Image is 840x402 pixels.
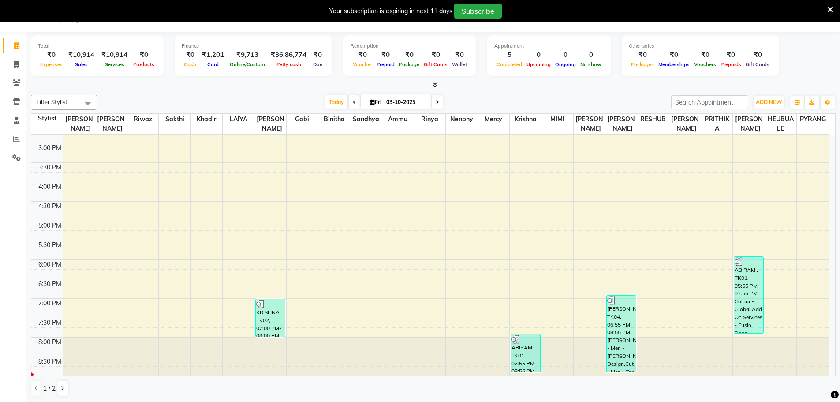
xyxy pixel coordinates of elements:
[182,61,198,68] span: Cash
[605,114,637,134] span: [PERSON_NAME]
[37,143,63,153] div: 3:00 PM
[446,114,477,125] span: nenphy
[422,61,450,68] span: Gift Cards
[318,114,350,125] span: binitha
[287,114,318,125] span: gabi
[131,61,157,68] span: Products
[494,42,604,50] div: Appointment
[191,114,222,125] span: khadir
[351,61,374,68] span: Voucher
[223,114,254,125] span: LAIYA
[629,61,656,68] span: Packages
[65,50,98,60] div: ₹10,914
[228,50,267,60] div: ₹9,713
[254,114,286,134] span: [PERSON_NAME]
[310,50,325,60] div: ₹0
[382,114,414,125] span: ammu
[578,50,604,60] div: 0
[228,61,267,68] span: Online/Custom
[37,260,63,269] div: 6:00 PM
[37,98,67,105] span: Filter Stylist
[256,299,285,337] div: KRISHNA, TK02, 07:00 PM-08:00 PM, Cut - Men - Hair Cut
[31,114,63,123] div: Stylist
[73,61,90,68] span: Sales
[692,50,718,60] div: ₹0
[95,114,127,134] span: [PERSON_NAME]
[574,114,605,134] span: [PERSON_NAME]
[38,61,65,68] span: Expenses
[37,202,63,211] div: 4:30 PM
[311,61,325,68] span: Due
[524,61,553,68] span: Upcoming
[351,42,469,50] div: Redemption
[607,296,636,372] div: [PERSON_NAME], TK04, 06:55 PM-08:55 PM, [PERSON_NAME] - Men - [PERSON_NAME] Design,Cut - Men - To...
[397,61,422,68] span: Package
[37,240,63,250] div: 5:30 PM
[656,61,692,68] span: Memberships
[733,114,764,134] span: [PERSON_NAME]
[553,50,578,60] div: 0
[637,114,668,125] span: RESHUB
[450,50,469,60] div: ₹0
[510,114,541,125] span: krishna
[350,114,381,125] span: sandhya
[384,96,428,109] input: 2025-10-03
[131,50,157,60] div: ₹0
[38,50,65,60] div: ₹0
[37,299,63,308] div: 7:00 PM
[38,42,157,50] div: Total
[524,50,553,60] div: 0
[397,50,422,60] div: ₹0
[718,50,743,60] div: ₹0
[103,61,127,68] span: Services
[37,357,63,366] div: 8:30 PM
[743,50,772,60] div: ₹0
[182,42,325,50] div: Finance
[454,4,502,19] button: Subscribe
[756,99,782,105] span: ADD NEW
[494,61,524,68] span: Completed
[541,114,573,125] span: MIMI
[127,114,158,125] span: riwaz
[159,114,190,125] span: sakthi
[43,384,56,393] span: 1 / 2
[671,95,748,109] input: Search Appointment
[754,96,784,109] button: ADD NEW
[422,50,450,60] div: ₹0
[578,61,604,68] span: No show
[718,61,743,68] span: Prepaids
[37,279,63,289] div: 6:30 PM
[368,99,384,105] span: Fri
[325,95,347,109] span: Today
[182,50,198,60] div: ₹0
[37,318,63,327] div: 7:30 PM
[98,50,131,60] div: ₹10,914
[743,61,772,68] span: Gift Cards
[553,61,578,68] span: Ongoing
[37,221,63,230] div: 5:00 PM
[797,114,829,125] span: PYRANG
[734,257,763,333] div: ABIRAMI, TK01, 05:55 PM-07:55 PM, Colour - Global,Add On Services - Fusio Dose
[669,114,701,134] span: [PERSON_NAME]
[205,61,221,68] span: Card
[374,61,397,68] span: Prepaid
[656,50,692,60] div: ₹0
[765,114,796,134] span: HEUBUALE
[494,50,524,60] div: 5
[351,50,374,60] div: ₹0
[274,61,303,68] span: Petty cash
[198,50,228,60] div: ₹1,201
[629,50,656,60] div: ₹0
[414,114,445,125] span: rinya
[692,61,718,68] span: Vouchers
[450,61,469,68] span: Wallet
[37,182,63,192] div: 4:00 PM
[374,50,397,60] div: ₹0
[701,114,732,134] span: PRITHIKA
[478,114,509,125] span: mercy
[37,163,63,172] div: 3:30 PM
[629,42,772,50] div: Other sales
[329,7,452,16] div: Your subscription is expiring in next 11 days
[63,114,95,134] span: [PERSON_NAME]
[37,338,63,347] div: 8:00 PM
